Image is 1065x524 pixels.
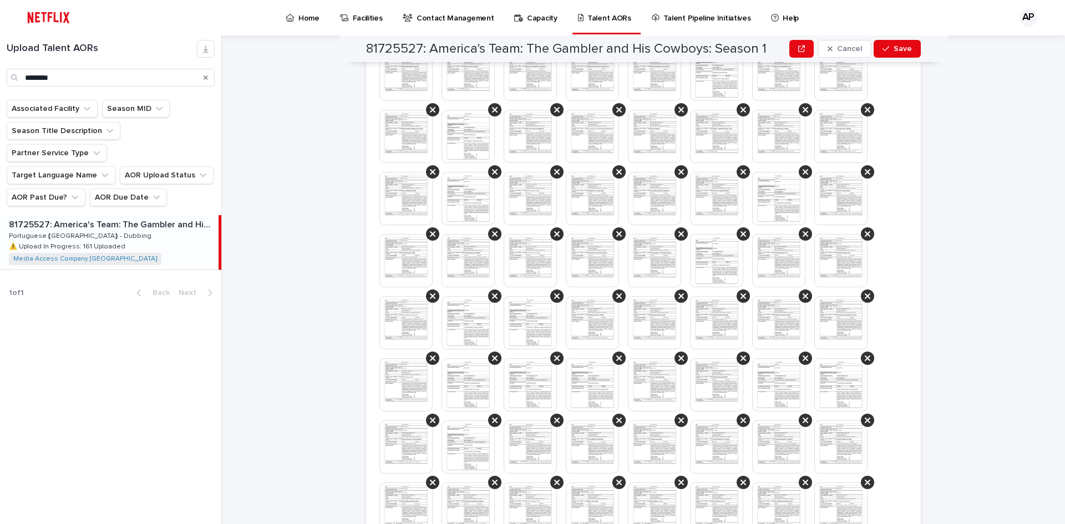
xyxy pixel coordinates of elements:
[9,217,216,230] p: 81725527: America's Team: The Gambler and His Cowboys: Season 1
[102,100,170,118] button: Season MID
[22,7,75,29] img: ifQbXi3ZQGMSEF7WDB7W
[128,288,174,298] button: Back
[7,189,85,206] button: AOR Past Due?
[7,100,98,118] button: Associated Facility
[13,255,157,263] a: Media Access Company [GEOGRAPHIC_DATA]
[146,289,170,297] span: Back
[120,166,214,184] button: AOR Upload Status
[9,230,154,240] p: Portuguese ([GEOGRAPHIC_DATA]) - Dubbing
[7,43,197,55] h1: Upload Talent AORs
[90,189,167,206] button: AOR Due Date
[837,45,862,53] span: Cancel
[7,166,115,184] button: Target Language Name
[174,288,221,298] button: Next
[818,40,871,58] button: Cancel
[7,69,215,87] input: Search
[366,41,767,57] h2: 81725527: America's Team: The Gambler and His Cowboys: Season 1
[179,289,203,297] span: Next
[1020,9,1037,27] div: AP
[7,144,107,162] button: Partner Service Type
[894,45,912,53] span: Save
[874,40,921,58] button: Save
[7,122,120,140] button: Season Title Description
[9,241,128,251] p: ⚠️ Upload In Progress: 161 Uploaded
